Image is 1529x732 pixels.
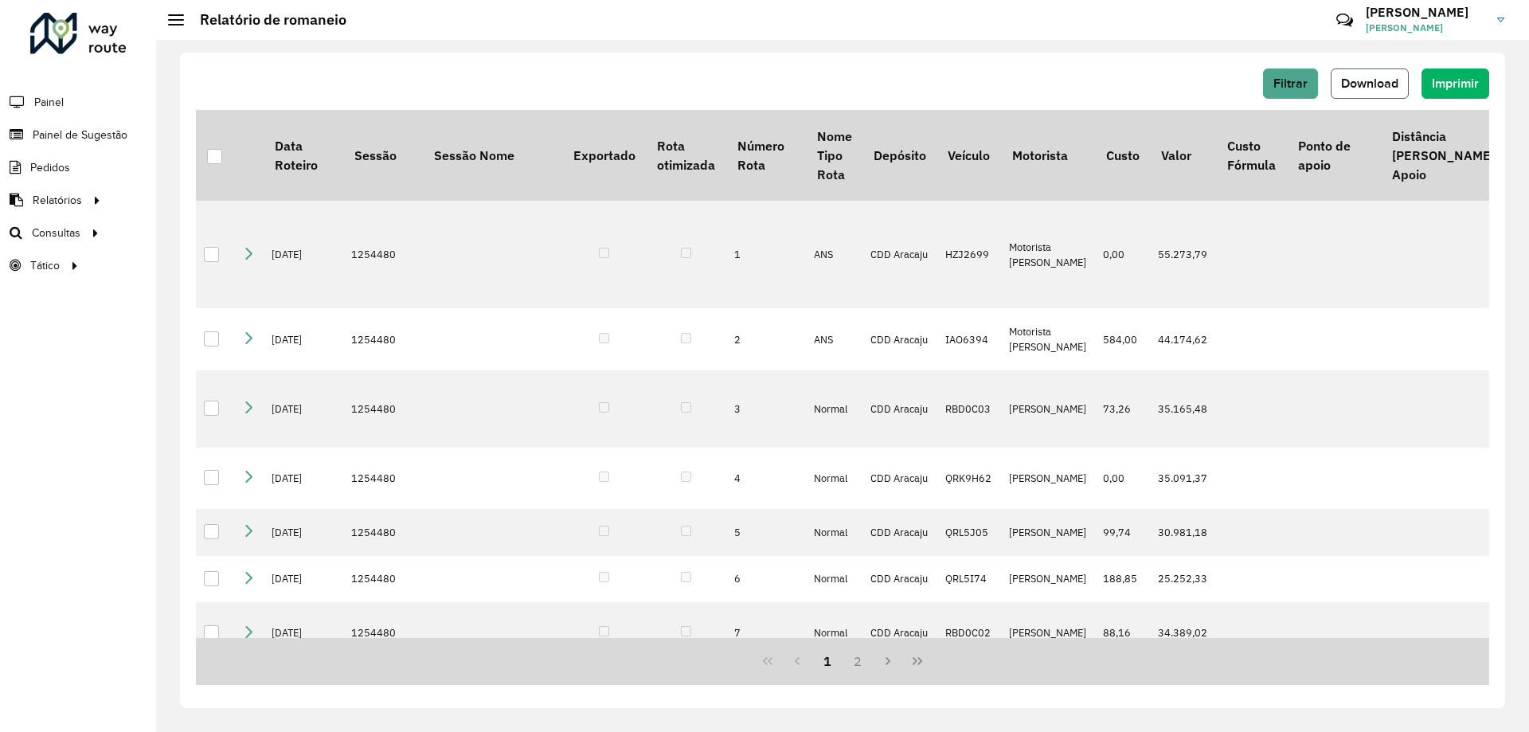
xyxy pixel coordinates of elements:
[1095,308,1150,370] td: 584,00
[264,448,343,510] td: [DATE]
[862,448,937,510] td: CDD Aracaju
[862,509,937,555] td: CDD Aracaju
[1150,308,1216,370] td: 44.174,62
[1366,21,1485,35] span: [PERSON_NAME]
[33,127,127,143] span: Painel de Sugestão
[1001,201,1095,308] td: Motorista [PERSON_NAME]
[726,370,806,448] td: 3
[264,308,343,370] td: [DATE]
[1001,448,1095,510] td: [PERSON_NAME]
[726,448,806,510] td: 4
[33,192,82,209] span: Relatórios
[1150,602,1216,664] td: 34.389,02
[1366,5,1485,20] h3: [PERSON_NAME]
[30,159,70,176] span: Pedidos
[343,602,423,664] td: 1254480
[343,509,423,555] td: 1254480
[1328,3,1362,37] a: Contato Rápido
[1273,76,1308,90] span: Filtrar
[1001,602,1095,664] td: [PERSON_NAME]
[862,308,937,370] td: CDD Aracaju
[1150,110,1216,201] th: Valor
[1001,556,1095,602] td: [PERSON_NAME]
[937,448,1001,510] td: QRK9H62
[937,556,1001,602] td: QRL5I74
[184,11,346,29] h2: Relatório de romaneio
[264,370,343,448] td: [DATE]
[726,308,806,370] td: 2
[726,556,806,602] td: 6
[726,509,806,555] td: 5
[806,201,862,308] td: ANS
[862,556,937,602] td: CDD Aracaju
[806,370,862,448] td: Normal
[806,509,862,555] td: Normal
[1150,509,1216,555] td: 30.981,18
[562,110,646,201] th: Exportado
[726,110,806,201] th: Número Rota
[1095,556,1150,602] td: 188,85
[343,448,423,510] td: 1254480
[937,602,1001,664] td: RBD0C02
[937,370,1001,448] td: RBD0C03
[1095,602,1150,664] td: 88,16
[264,110,343,201] th: Data Roteiro
[1095,201,1150,308] td: 0,00
[862,201,937,308] td: CDD Aracaju
[902,646,933,676] button: Last Page
[343,556,423,602] td: 1254480
[1150,201,1216,308] td: 55.273,79
[1095,110,1150,201] th: Custo
[806,308,862,370] td: ANS
[264,201,343,308] td: [DATE]
[1001,370,1095,448] td: [PERSON_NAME]
[937,509,1001,555] td: QRL5J05
[264,602,343,664] td: [DATE]
[937,308,1001,370] td: IAO6394
[806,110,862,201] th: Nome Tipo Rota
[646,110,725,201] th: Rota otimizada
[726,201,806,308] td: 1
[1432,76,1479,90] span: Imprimir
[862,110,937,201] th: Depósito
[1263,69,1318,99] button: Filtrar
[1150,448,1216,510] td: 35.091,37
[726,602,806,664] td: 7
[343,201,423,308] td: 1254480
[34,94,64,111] span: Painel
[843,646,873,676] button: 2
[812,646,843,676] button: 1
[343,308,423,370] td: 1254480
[937,110,1001,201] th: Veículo
[1095,370,1150,448] td: 73,26
[30,257,60,274] span: Tático
[1287,110,1381,201] th: Ponto de apoio
[1001,509,1095,555] td: [PERSON_NAME]
[1095,509,1150,555] td: 99,74
[343,370,423,448] td: 1254480
[32,225,80,241] span: Consultas
[264,556,343,602] td: [DATE]
[806,448,862,510] td: Normal
[1001,308,1095,370] td: Motorista [PERSON_NAME]
[806,602,862,664] td: Normal
[873,646,903,676] button: Next Page
[343,110,423,201] th: Sessão
[423,110,562,201] th: Sessão Nome
[1216,110,1286,201] th: Custo Fórmula
[264,509,343,555] td: [DATE]
[937,201,1001,308] td: HZJ2699
[1331,69,1409,99] button: Download
[806,556,862,602] td: Normal
[1381,110,1505,201] th: Distância [PERSON_NAME] Apoio
[1150,370,1216,448] td: 35.165,48
[1421,69,1489,99] button: Imprimir
[862,370,937,448] td: CDD Aracaju
[1001,110,1095,201] th: Motorista
[862,602,937,664] td: CDD Aracaju
[1150,556,1216,602] td: 25.252,33
[1341,76,1398,90] span: Download
[1095,448,1150,510] td: 0,00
